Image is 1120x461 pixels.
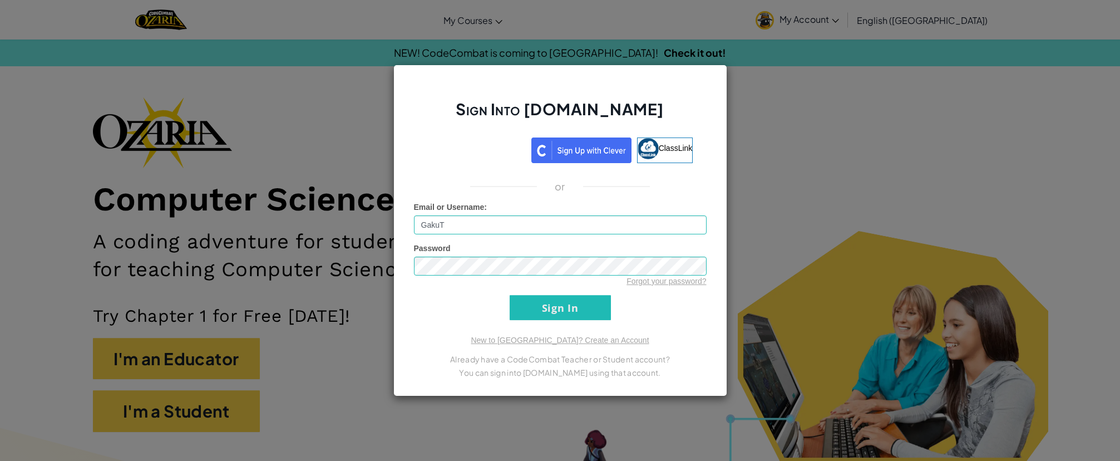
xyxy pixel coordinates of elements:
p: You can sign into [DOMAIN_NAME] using that account. [414,366,707,379]
img: classlink-logo-small.png [638,138,659,159]
span: ClassLink [659,144,693,153]
a: Forgot your password? [626,277,706,286]
a: New to [GEOGRAPHIC_DATA]? Create an Account [471,336,649,345]
input: Sign In [510,295,611,320]
label: : [414,202,487,213]
p: or [555,180,565,193]
h2: Sign Into [DOMAIN_NAME] [414,99,707,131]
span: Password [414,244,451,253]
iframe: [Googleでログイン]ボタン [422,136,531,161]
img: clever_sso_button@2x.png [531,138,631,163]
span: Email or Username [414,203,485,212]
p: Already have a CodeCombat Teacher or Student account? [414,352,707,366]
